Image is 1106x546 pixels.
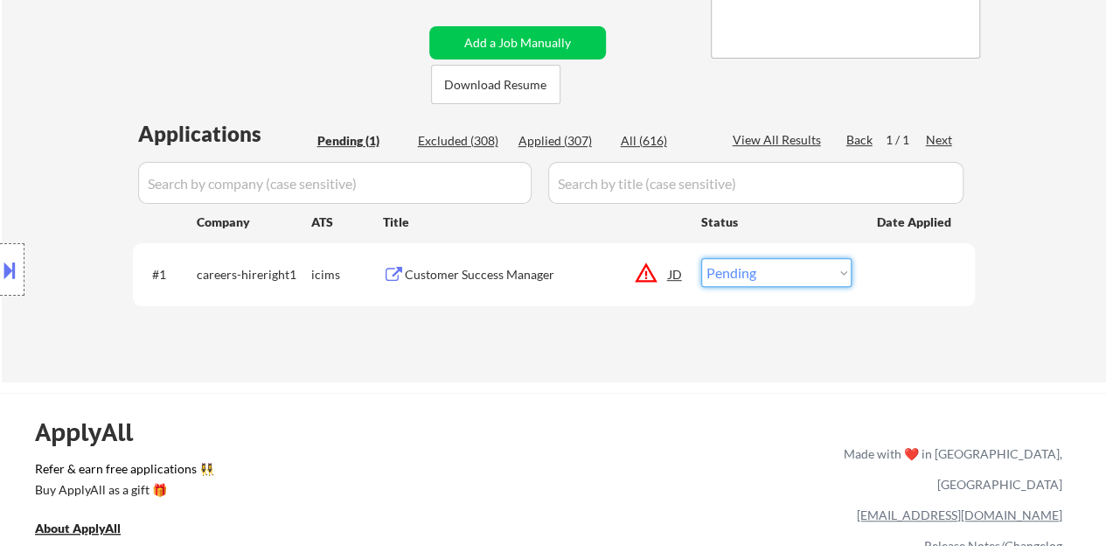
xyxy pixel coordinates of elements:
div: 1 / 1 [886,131,926,149]
div: Back [846,131,874,149]
button: Add a Job Manually [429,26,606,59]
div: Made with ❤️ in [GEOGRAPHIC_DATA], [GEOGRAPHIC_DATA] [837,438,1062,500]
div: icims [311,266,383,283]
div: Excluded (308) [418,132,505,150]
button: Download Resume [431,65,560,104]
a: About ApplyAll [35,520,145,542]
div: ApplyAll [35,417,153,447]
div: Title [383,213,685,231]
a: Buy ApplyAll as a gift 🎁 [35,481,210,503]
div: All (616) [621,132,708,150]
div: Status [701,206,852,237]
div: Date Applied [877,213,954,231]
div: Pending (1) [317,132,405,150]
div: ATS [311,213,383,231]
button: warning_amber [634,261,658,285]
input: Search by company (case sensitive) [138,162,532,204]
div: JD [667,258,685,290]
div: Buy ApplyAll as a gift 🎁 [35,484,210,496]
div: Customer Success Manager [405,266,669,283]
input: Search by title (case sensitive) [548,162,963,204]
a: Refer & earn free applications 👯‍♀️ [35,463,478,481]
div: Next [926,131,954,149]
div: Applied (307) [518,132,606,150]
u: About ApplyAll [35,521,121,535]
a: [EMAIL_ADDRESS][DOMAIN_NAME] [857,507,1062,522]
div: View All Results [733,131,826,149]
